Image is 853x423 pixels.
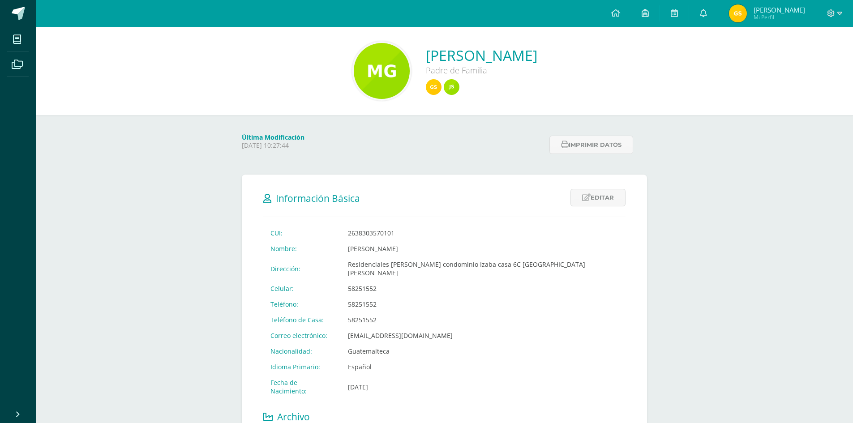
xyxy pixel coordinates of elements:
td: Celular: [263,281,341,296]
td: Nombre: [263,241,341,256]
img: b96dd54789cf56ac017d8f07b5fce2d2.png [729,4,747,22]
td: 58251552 [341,296,626,312]
div: Padre de Familia [426,65,537,76]
td: Dirección: [263,256,341,281]
td: 2638303570101 [341,225,626,241]
span: Información Básica [276,192,360,205]
td: [DATE] [341,375,626,399]
td: Español [341,359,626,375]
span: [PERSON_NAME] [754,5,805,14]
td: Residenciales [PERSON_NAME] condominio Izaba casa 6C [GEOGRAPHIC_DATA][PERSON_NAME] [341,256,626,281]
td: 58251552 [341,281,626,296]
img: 64e207ebb154d4ac2cf9dce815da56c6.png [354,43,410,99]
td: CUI: [263,225,341,241]
span: Mi Perfil [754,13,805,21]
td: Guatemalteca [341,343,626,359]
a: [PERSON_NAME] [426,46,537,65]
td: Fecha de Nacimiento: [263,375,341,399]
td: [EMAIL_ADDRESS][DOMAIN_NAME] [341,328,626,343]
td: [PERSON_NAME] [341,241,626,256]
td: Teléfono de Casa: [263,312,341,328]
td: 58251552 [341,312,626,328]
img: 6a950844908aa9ce18242603d3adcf04.png [426,79,442,95]
p: [DATE] 10:27:44 [242,141,544,150]
span: Archivo [277,410,310,423]
a: Editar [570,189,626,206]
img: 54070c7224606e66c988a77353cd2806.png [444,79,459,95]
td: Nacionalidad: [263,343,341,359]
td: Idioma Primario: [263,359,341,375]
td: Correo electrónico: [263,328,341,343]
button: Imprimir datos [549,136,633,154]
h4: Última Modificación [242,133,544,141]
td: Teléfono: [263,296,341,312]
